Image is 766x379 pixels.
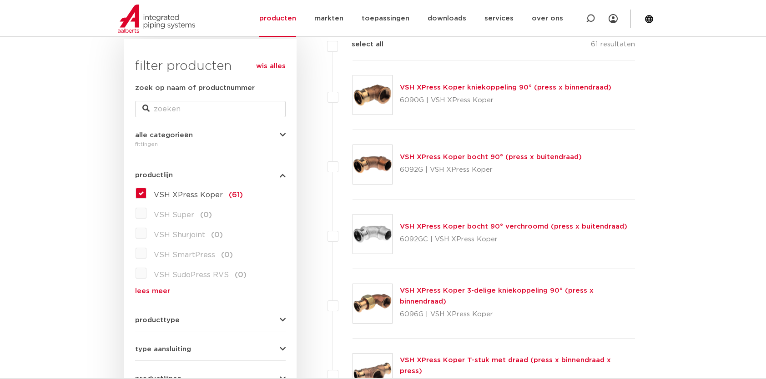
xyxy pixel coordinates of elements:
[353,214,392,254] img: Thumbnail for VSH XPress Koper bocht 90° verchroomd (press x buitendraad)
[400,357,611,374] a: VSH XPress Koper T-stuk met draad (press x binnendraad x press)
[135,172,173,179] span: productlijn
[256,61,286,72] a: wis alles
[353,145,392,184] img: Thumbnail for VSH XPress Koper bocht 90° (press x buitendraad)
[353,284,392,323] img: Thumbnail for VSH XPress Koper 3-delige kniekoppeling 90° (press x binnendraad)
[400,307,635,322] p: 6096G | VSH XPress Koper
[135,317,180,324] span: producttype
[135,139,286,150] div: fittingen
[154,211,194,219] span: VSH Super
[135,346,191,353] span: type aansluiting
[400,223,627,230] a: VSH XPress Koper bocht 90° verchroomd (press x buitendraad)
[211,231,223,239] span: (0)
[135,288,286,294] a: lees meer
[235,271,247,279] span: (0)
[135,132,286,139] button: alle categorieën
[400,93,611,108] p: 6090G | VSH XPress Koper
[200,211,212,219] span: (0)
[229,191,243,199] span: (61)
[135,83,255,94] label: zoek op naam of productnummer
[591,39,635,53] p: 61 resultaten
[135,317,286,324] button: producttype
[135,172,286,179] button: productlijn
[400,232,627,247] p: 6092GC | VSH XPress Koper
[400,84,611,91] a: VSH XPress Koper kniekoppeling 90° (press x binnendraad)
[154,251,215,259] span: VSH SmartPress
[400,154,582,160] a: VSH XPress Koper bocht 90° (press x buitendraad)
[135,57,286,75] h3: filter producten
[154,271,229,279] span: VSH SudoPress RVS
[154,191,223,199] span: VSH XPress Koper
[135,346,286,353] button: type aansluiting
[400,287,594,305] a: VSH XPress Koper 3-delige kniekoppeling 90° (press x binnendraad)
[135,101,286,117] input: zoeken
[154,231,205,239] span: VSH Shurjoint
[400,163,582,177] p: 6092G | VSH XPress Koper
[338,39,383,50] label: select all
[135,132,193,139] span: alle categorieën
[353,75,392,115] img: Thumbnail for VSH XPress Koper kniekoppeling 90° (press x binnendraad)
[221,251,233,259] span: (0)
